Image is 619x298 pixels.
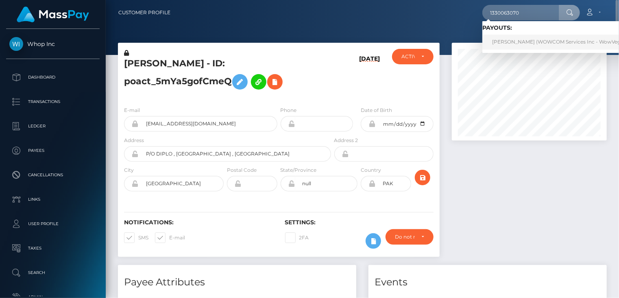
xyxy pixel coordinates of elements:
[227,167,257,174] label: Postal Code
[482,5,559,20] input: Search...
[334,137,358,144] label: Address 2
[17,7,89,22] img: MassPay Logo
[386,229,434,245] button: Do not require
[9,71,96,83] p: Dashboard
[6,165,100,185] a: Cancellations
[6,116,100,136] a: Ledger
[124,219,273,226] h6: Notifications:
[401,53,415,60] div: ACTIVE
[9,120,96,132] p: Ledger
[124,232,148,243] label: SMS
[6,92,100,112] a: Transactions
[285,232,309,243] label: 2FA
[9,96,96,108] p: Transactions
[6,140,100,161] a: Payees
[361,107,392,114] label: Date of Birth
[6,67,100,88] a: Dashboard
[6,40,100,48] span: Whop Inc
[285,219,434,226] h6: Settings:
[6,263,100,283] a: Search
[9,145,96,157] p: Payees
[395,234,415,240] div: Do not require
[155,232,185,243] label: E-mail
[392,49,434,64] button: ACTIVE
[375,275,601,289] h4: Events
[124,167,134,174] label: City
[124,137,144,144] label: Address
[6,214,100,234] a: User Profile
[124,107,140,114] label: E-mail
[9,242,96,254] p: Taxes
[118,4,170,21] a: Customer Profile
[9,218,96,230] p: User Profile
[361,167,381,174] label: Country
[9,193,96,206] p: Links
[281,167,317,174] label: State/Province
[6,189,100,210] a: Links
[281,107,297,114] label: Phone
[9,267,96,279] p: Search
[124,275,350,289] h4: Payee Attributes
[359,55,380,96] h6: [DATE]
[124,57,327,94] h5: [PERSON_NAME] - ID: poact_5mYa5gofCmeQ
[6,238,100,259] a: Taxes
[9,169,96,181] p: Cancellations
[9,37,23,51] img: Whop Inc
